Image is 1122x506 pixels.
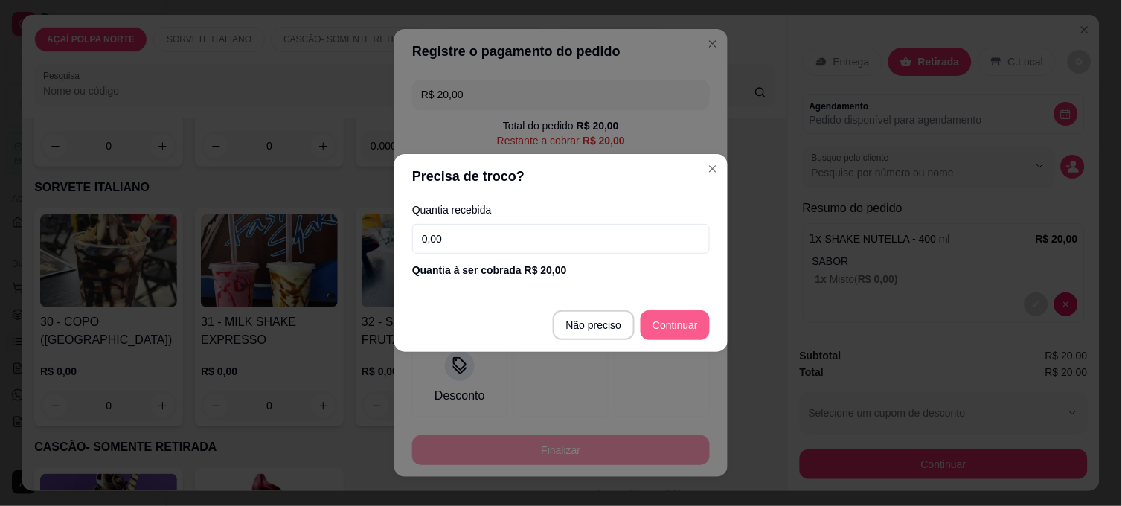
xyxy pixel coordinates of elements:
header: Precisa de troco? [394,154,728,199]
button: Close [701,157,725,181]
button: Não preciso [553,310,635,340]
label: Quantia recebida [412,205,710,215]
div: Quantia à ser cobrada R$ 20,00 [412,263,710,278]
button: Continuar [641,310,710,340]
